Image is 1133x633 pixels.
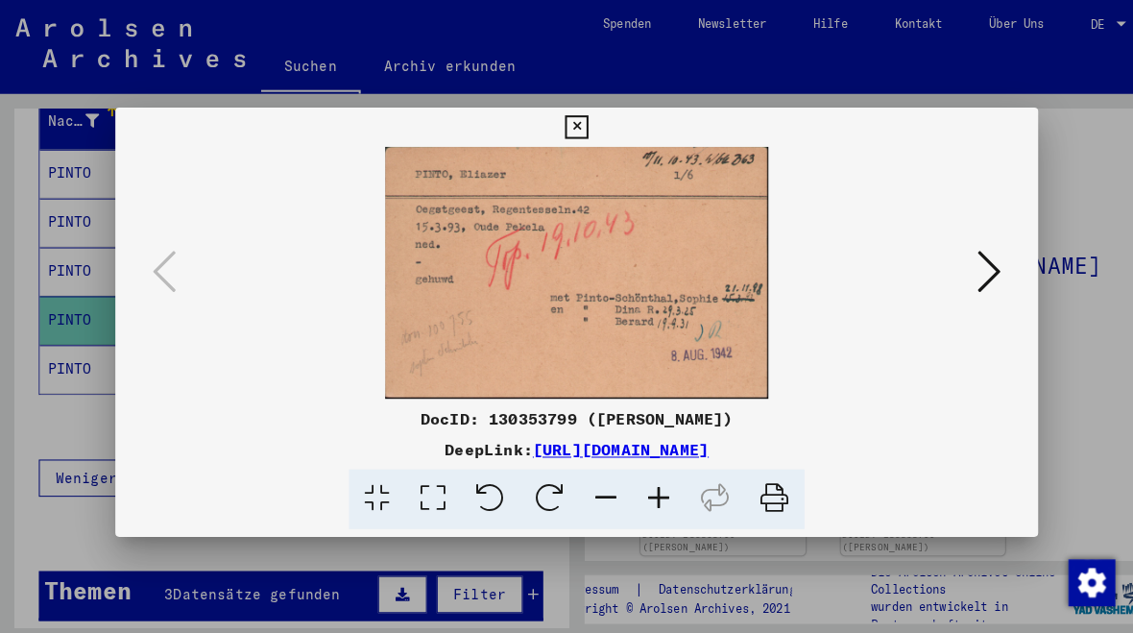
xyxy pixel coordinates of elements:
[1049,549,1096,596] img: Zustimmung ändern
[1049,548,1095,595] div: Zustimmung ändern
[523,432,696,451] a: [URL][DOMAIN_NAME]
[179,144,954,392] img: 001.jpg
[113,430,1020,453] div: DeepLink:
[113,400,1020,423] div: DocID: 130353799 ([PERSON_NAME])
